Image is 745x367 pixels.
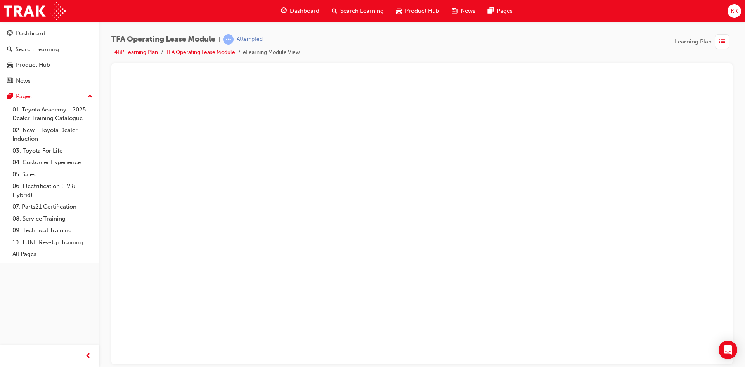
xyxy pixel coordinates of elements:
[243,48,300,57] li: eLearning Module View
[87,92,93,102] span: up-icon
[488,6,494,16] span: pages-icon
[3,89,96,104] button: Pages
[111,35,215,44] span: TFA Operating Lease Module
[275,3,326,19] a: guage-iconDashboard
[237,36,263,43] div: Attempted
[9,248,96,260] a: All Pages
[3,26,96,41] a: Dashboard
[223,34,234,45] span: learningRecordVerb_ATTEMPT-icon
[675,37,712,46] span: Learning Plan
[396,6,402,16] span: car-icon
[290,7,319,16] span: Dashboard
[16,77,31,85] div: News
[326,3,390,19] a: search-iconSearch Learning
[7,93,13,100] span: pages-icon
[340,7,384,16] span: Search Learning
[731,7,738,16] span: KR
[9,224,96,237] a: 09. Technical Training
[390,3,445,19] a: car-iconProduct Hub
[9,104,96,124] a: 01. Toyota Academy - 2025 Dealer Training Catalogue
[4,2,66,20] img: Trak
[166,49,235,56] a: TFA Operating Lease Module
[3,58,96,72] a: Product Hub
[7,46,12,53] span: search-icon
[9,169,96,181] a: 05. Sales
[719,37,725,47] span: list-icon
[9,237,96,249] a: 10. TUNE Rev-Up Training
[3,42,96,57] a: Search Learning
[3,25,96,89] button: DashboardSearch LearningProduct HubNews
[9,124,96,145] a: 02. New - Toyota Dealer Induction
[728,4,741,18] button: KR
[16,92,32,101] div: Pages
[452,6,457,16] span: news-icon
[675,34,733,49] button: Learning Plan
[111,49,158,56] a: T4BP Learning Plan
[9,145,96,157] a: 03. Toyota For Life
[719,341,737,359] div: Open Intercom Messenger
[85,351,91,361] span: prev-icon
[405,7,439,16] span: Product Hub
[332,6,337,16] span: search-icon
[9,157,96,169] a: 04. Customer Experience
[445,3,482,19] a: news-iconNews
[3,74,96,88] a: News
[9,201,96,213] a: 07. Parts21 Certification
[7,30,13,37] span: guage-icon
[16,61,50,70] div: Product Hub
[16,45,59,54] div: Search Learning
[7,62,13,69] span: car-icon
[7,78,13,85] span: news-icon
[218,35,220,44] span: |
[9,180,96,201] a: 06. Electrification (EV & Hybrid)
[461,7,475,16] span: News
[9,213,96,225] a: 08. Service Training
[497,7,513,16] span: Pages
[281,6,287,16] span: guage-icon
[482,3,519,19] a: pages-iconPages
[16,29,45,38] div: Dashboard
